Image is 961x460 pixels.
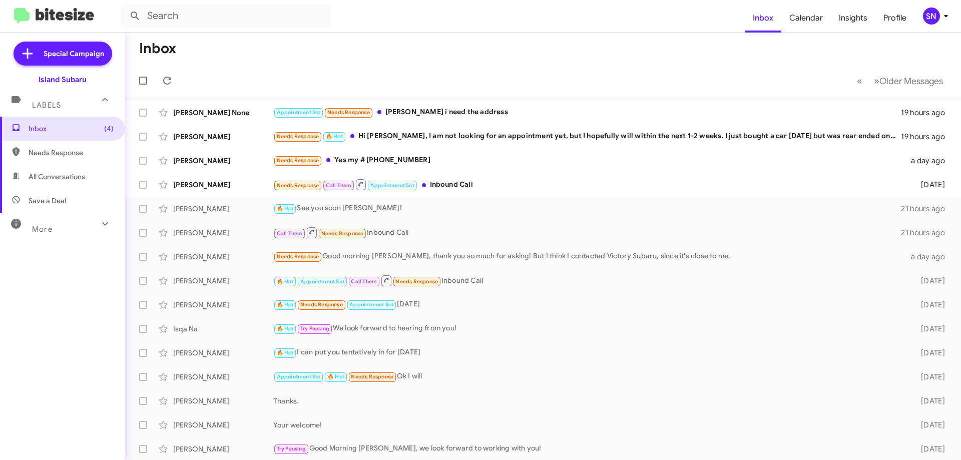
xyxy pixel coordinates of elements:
span: Needs Response [29,148,114,158]
div: [PERSON_NAME] [173,252,273,262]
div: I can put you tentatively in for [DATE] [273,347,905,358]
span: (4) [104,124,114,134]
div: Isqa Na [173,324,273,334]
div: [DATE] [273,299,905,310]
div: See you soon [PERSON_NAME]! [273,203,901,214]
span: 🔥 Hot [277,205,294,212]
div: [PERSON_NAME] [173,204,273,214]
span: Appointment Set [300,278,344,285]
div: Your welcome! [273,420,905,430]
span: Call Them [351,278,377,285]
div: [DATE] [905,324,953,334]
span: Needs Response [300,301,343,308]
span: Needs Response [277,157,319,164]
div: Inbound Call [273,226,901,239]
nav: Page navigation example [851,71,949,91]
span: Older Messages [879,76,943,87]
div: [PERSON_NAME] [173,372,273,382]
span: Try Pausing [277,445,306,452]
div: a day ago [905,156,953,166]
a: Profile [875,4,914,33]
div: [PERSON_NAME] i need the address [273,107,901,118]
div: We look forward to hearing from you! [273,323,905,334]
h1: Inbox [139,41,176,57]
span: Needs Response [351,373,393,380]
div: SN [923,8,940,25]
button: SN [914,8,950,25]
div: Thanks. [273,396,905,406]
span: Special Campaign [44,49,104,59]
div: [DATE] [905,444,953,454]
div: [PERSON_NAME] [173,156,273,166]
div: [DATE] [905,276,953,286]
span: More [32,225,53,234]
span: » [874,75,879,87]
input: Search [121,4,331,28]
span: Needs Response [277,133,319,140]
span: Try Pausing [300,325,329,332]
div: Inbound Call [273,274,905,287]
div: [PERSON_NAME] None [173,108,273,118]
div: 19 hours ago [901,108,953,118]
a: Insights [831,4,875,33]
span: 🔥 Hot [277,278,294,285]
span: Labels [32,101,61,110]
span: 🔥 Hot [327,373,344,380]
div: [PERSON_NAME] [173,396,273,406]
span: Appointment Set [370,182,414,189]
span: Inbox [29,124,114,134]
div: 21 hours ago [901,204,953,214]
button: Next [868,71,949,91]
span: « [857,75,862,87]
div: [DATE] [905,396,953,406]
div: [DATE] [905,180,953,190]
div: [PERSON_NAME] [173,228,273,238]
div: [PERSON_NAME] [173,348,273,358]
div: Hi [PERSON_NAME], I am not looking for an appointment yet, but I hopefully will within the next 1... [273,131,901,142]
span: Needs Response [321,230,364,237]
div: [DATE] [905,372,953,382]
div: 21 hours ago [901,228,953,238]
div: [DATE] [905,300,953,310]
span: Call Them [277,230,303,237]
a: Calendar [781,4,831,33]
div: [PERSON_NAME] [173,132,273,142]
span: Save a Deal [29,196,66,206]
div: Ok I will [273,371,905,382]
a: Special Campaign [14,42,112,66]
div: Inbound Call [273,178,905,191]
span: Call Them [326,182,352,189]
div: 19 hours ago [901,132,953,142]
span: Needs Response [327,109,370,116]
div: [PERSON_NAME] [173,300,273,310]
span: 🔥 Hot [326,133,343,140]
div: Good Morning [PERSON_NAME], we look forward to working with you! [273,443,905,454]
span: Needs Response [277,253,319,260]
span: Appointment Set [349,301,393,308]
span: Appointment Set [277,373,321,380]
span: 🔥 Hot [277,325,294,332]
span: 🔥 Hot [277,349,294,356]
div: Yes my # [PHONE_NUMBER] [273,155,905,166]
div: [DATE] [905,420,953,430]
span: Needs Response [395,278,438,285]
span: Needs Response [277,182,319,189]
div: a day ago [905,252,953,262]
div: Island Subaru [39,75,87,85]
div: [PERSON_NAME] [173,180,273,190]
div: [DATE] [905,348,953,358]
div: Good morning [PERSON_NAME], thank you so much for asking! But I think I contacted Victory Subaru,... [273,251,905,262]
div: [PERSON_NAME] [173,444,273,454]
div: [PERSON_NAME] [173,276,273,286]
span: Appointment Set [277,109,321,116]
button: Previous [851,71,868,91]
span: 🔥 Hot [277,301,294,308]
a: Inbox [745,4,781,33]
div: [PERSON_NAME] [173,420,273,430]
span: All Conversations [29,172,85,182]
